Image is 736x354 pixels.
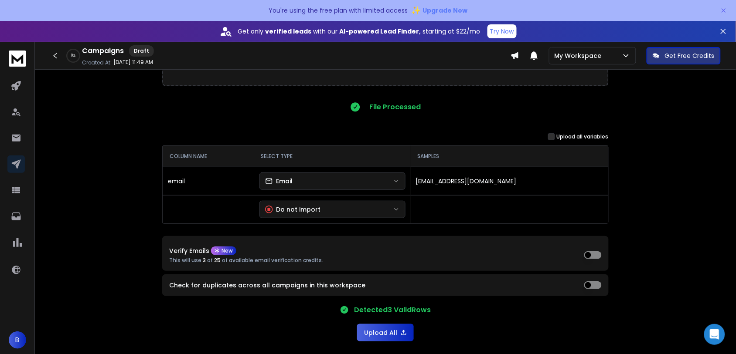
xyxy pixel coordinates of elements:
[214,256,221,264] span: 25
[238,27,480,36] p: Get only with our starting at $22/mo
[369,102,421,112] p: File Processed
[82,59,112,66] p: Created At:
[411,4,421,17] span: ✨
[9,331,26,349] button: B
[266,27,312,36] strong: verified leads
[411,2,467,19] button: ✨Upgrade Now
[269,6,408,15] p: You're using the free plan with limited access
[487,24,517,38] button: Try Now
[665,51,715,60] p: Get Free Credits
[411,146,608,167] th: SAMPLES
[163,167,254,195] td: email
[71,53,75,58] p: 0 %
[169,248,209,254] p: Verify Emails
[340,27,421,36] strong: AI-powered Lead Finder,
[411,167,608,195] td: [EMAIL_ADDRESS][DOMAIN_NAME]
[490,27,514,36] p: Try Now
[129,45,154,57] div: Draft
[265,177,293,185] div: Email
[555,51,605,60] p: My Workspace
[557,133,609,140] label: Upload all variables
[354,305,431,315] p: Detected 3 Valid Rows
[647,47,721,64] button: Get Free Credits
[169,257,323,264] p: This will use of of available email verification credits.
[82,46,124,56] h1: Campaigns
[169,282,365,288] label: Check for duplicates across all campaigns in this workspace
[9,51,26,67] img: logo
[163,146,254,167] th: COLUMN NAME
[113,59,153,66] p: [DATE] 11:49 AM
[423,6,467,15] span: Upgrade Now
[265,205,321,214] div: Do not import
[254,146,411,167] th: SELECT TYPE
[203,256,206,264] span: 3
[357,324,414,341] button: Upload All
[704,324,725,345] div: Open Intercom Messenger
[211,246,236,255] div: New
